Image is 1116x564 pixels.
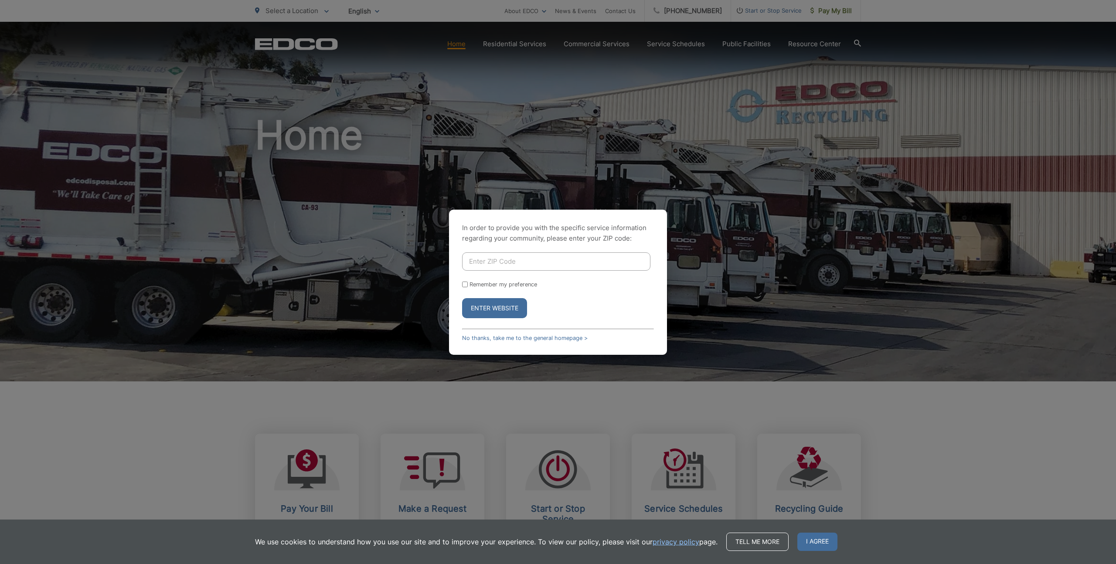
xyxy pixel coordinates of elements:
input: Enter ZIP Code [462,252,650,271]
a: Tell me more [726,533,789,551]
p: In order to provide you with the specific service information regarding your community, please en... [462,223,654,244]
a: No thanks, take me to the general homepage > [462,335,588,341]
p: We use cookies to understand how you use our site and to improve your experience. To view our pol... [255,537,718,547]
a: privacy policy [653,537,699,547]
button: Enter Website [462,298,527,318]
span: I agree [797,533,837,551]
label: Remember my preference [470,281,537,288]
